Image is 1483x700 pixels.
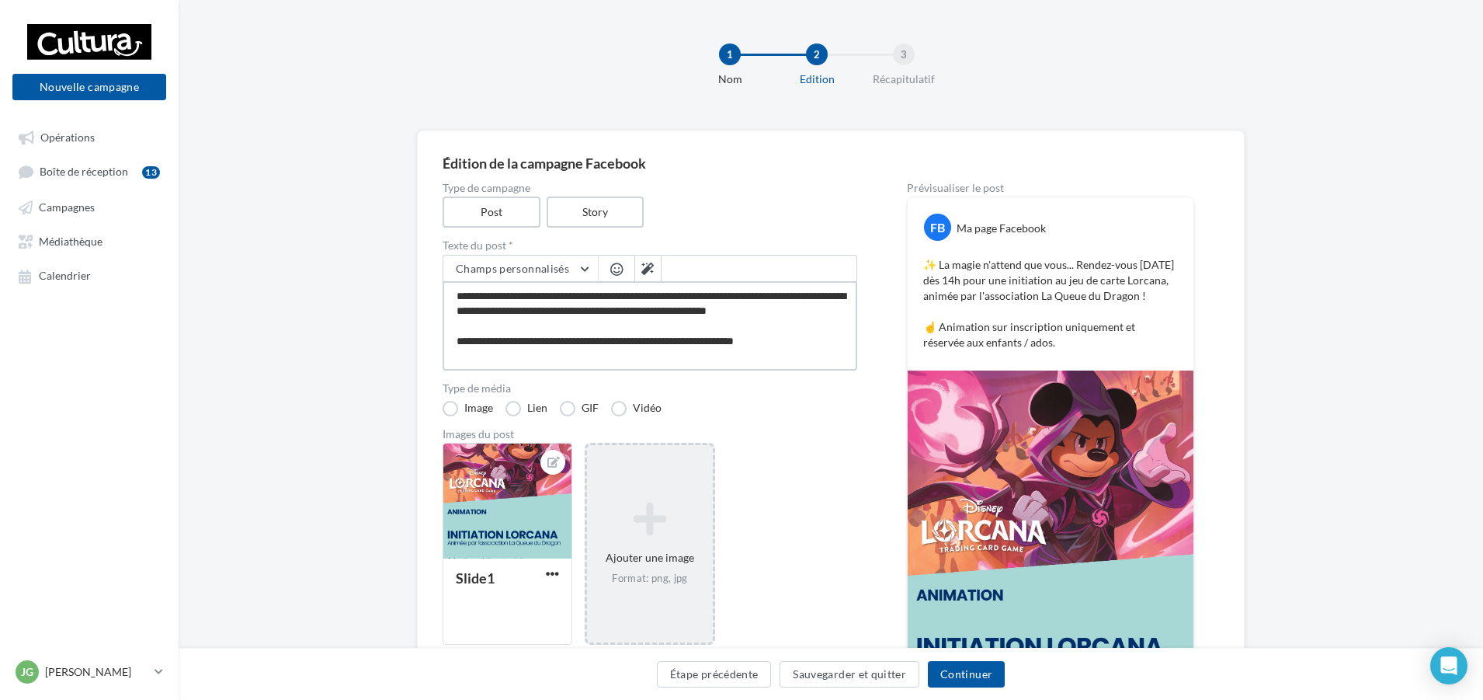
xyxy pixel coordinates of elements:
[39,270,91,283] span: Calendrier
[957,221,1046,236] div: Ma page Facebook
[923,257,1178,350] p: ✨ La magie n'attend que vous... Rendez-vous [DATE] dès 14h pour une initiation au jeu de carte Lo...
[443,183,857,193] label: Type de campagne
[12,657,166,687] a: JG [PERSON_NAME]
[443,429,857,440] div: Images du post
[443,401,493,416] label: Image
[40,131,95,144] span: Opérations
[443,197,540,228] label: Post
[45,664,148,680] p: [PERSON_NAME]
[560,401,599,416] label: GIF
[456,569,495,587] div: Slide1
[547,197,644,228] label: Story
[907,183,1194,193] div: Prévisualiser le post
[9,227,169,255] a: Médiathèque
[505,401,547,416] label: Lien
[142,166,160,179] div: 13
[680,71,780,87] div: Nom
[924,214,951,241] div: FB
[9,261,169,289] a: Calendrier
[928,661,1005,688] button: Continuer
[443,240,857,251] label: Texte du post *
[9,123,169,151] a: Opérations
[443,156,1219,170] div: Édition de la campagne Facebook
[806,44,828,65] div: 2
[12,74,166,100] button: Nouvelle campagne
[767,71,867,87] div: Edition
[40,165,128,179] span: Boîte de réception
[1430,647,1467,684] div: Open Intercom Messenger
[39,235,102,248] span: Médiathèque
[657,661,772,688] button: Étape précédente
[9,193,169,221] a: Campagnes
[611,401,662,416] label: Vidéo
[39,200,95,214] span: Campagnes
[456,262,569,275] span: Champs personnalisés
[443,383,857,394] label: Type de média
[9,157,169,186] a: Boîte de réception13
[854,71,953,87] div: Récapitulatif
[21,664,33,680] span: JG
[719,44,741,65] div: 1
[443,256,598,282] button: Champs personnalisés
[780,661,919,688] button: Sauvegarder et quitter
[893,44,915,65] div: 3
